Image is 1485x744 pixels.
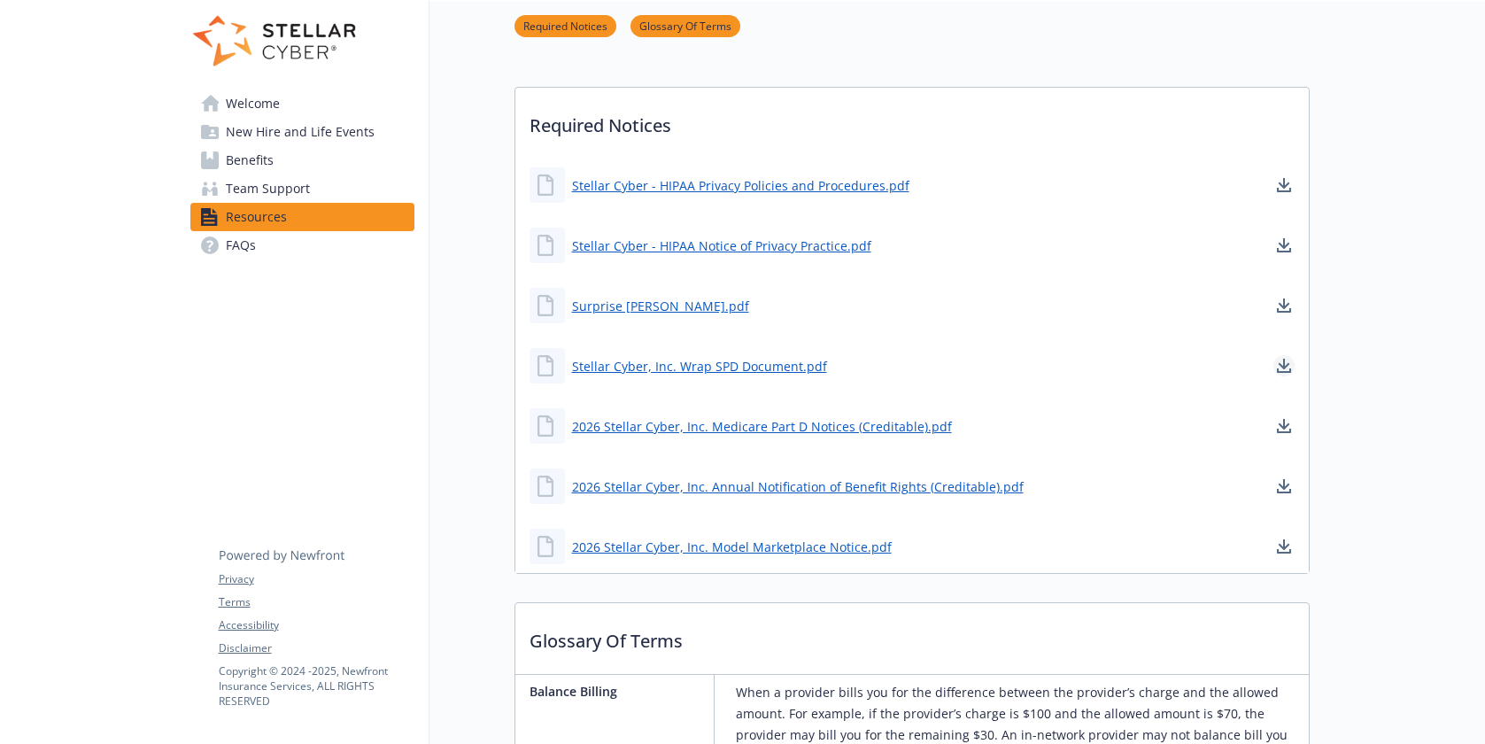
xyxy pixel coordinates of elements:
a: New Hire and Life Events [190,118,414,146]
a: Team Support [190,174,414,203]
a: Terms [219,594,414,610]
a: 2026 Stellar Cyber, Inc. Annual Notification of Benefit Rights (Creditable).pdf [572,477,1024,496]
a: download document [1273,235,1295,256]
span: Welcome [226,89,280,118]
p: Glossary Of Terms [515,603,1309,669]
a: Stellar Cyber - HIPAA Notice of Privacy Practice.pdf [572,236,871,255]
a: Glossary Of Terms [630,17,740,34]
a: 2026 Stellar Cyber, Inc. Model Marketplace Notice.pdf [572,538,892,556]
span: Resources [226,203,287,231]
a: Stellar Cyber - HIPAA Privacy Policies and Procedures.pdf [572,176,909,195]
a: Required Notices [514,17,616,34]
a: download document [1273,536,1295,557]
a: download document [1273,415,1295,437]
p: Balance Billing [530,682,707,701]
a: FAQs [190,231,414,260]
a: download document [1273,295,1295,316]
a: download document [1273,476,1295,497]
a: Welcome [190,89,414,118]
a: Accessibility [219,617,414,633]
a: download document [1273,355,1295,376]
p: Required Notices [515,88,1309,153]
span: Team Support [226,174,310,203]
a: Resources [190,203,414,231]
a: 2026 Stellar Cyber, Inc. Medicare Part D Notices (Creditable).pdf [572,417,952,436]
a: Privacy [219,571,414,587]
a: Benefits [190,146,414,174]
a: Surprise [PERSON_NAME].pdf [572,297,749,315]
p: Copyright © 2024 - 2025 , Newfront Insurance Services, ALL RIGHTS RESERVED [219,663,414,709]
span: New Hire and Life Events [226,118,375,146]
span: FAQs [226,231,256,260]
a: Stellar Cyber, Inc. Wrap SPD Document.pdf [572,357,827,376]
a: Disclaimer [219,640,414,656]
a: download document [1273,174,1295,196]
span: Benefits [226,146,274,174]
